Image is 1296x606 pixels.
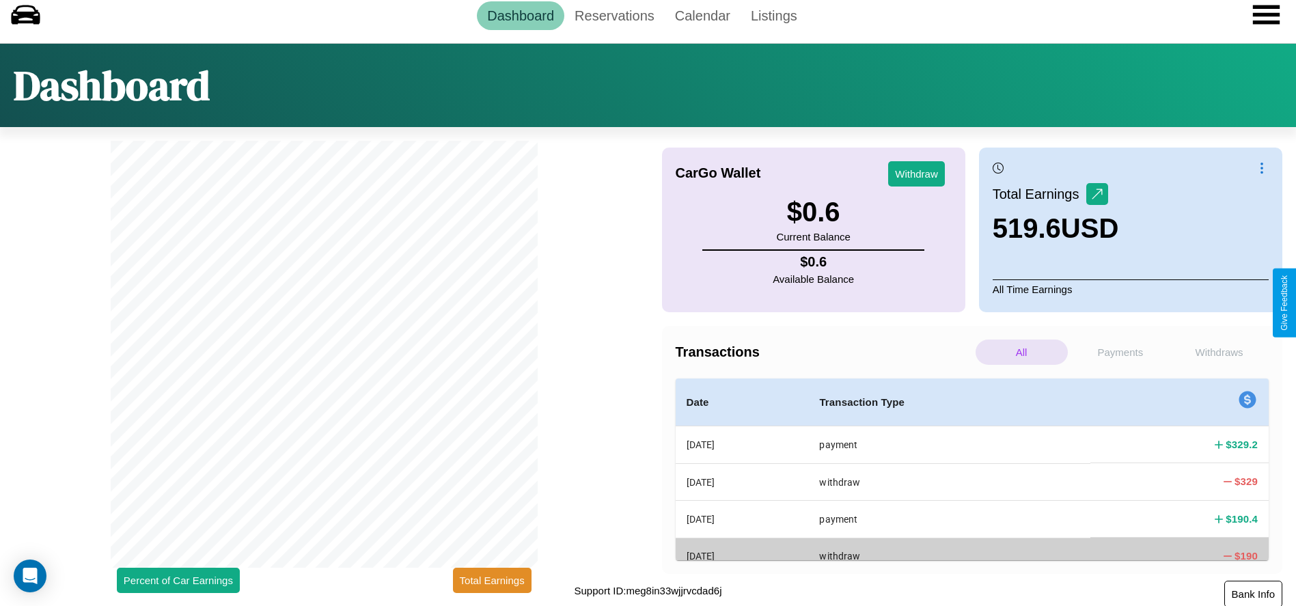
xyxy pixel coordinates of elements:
th: withdraw [808,463,1090,500]
h4: CarGo Wallet [676,165,761,181]
th: [DATE] [676,538,809,574]
h4: Transaction Type [819,394,1079,411]
button: Percent of Car Earnings [117,568,240,593]
h4: $ 190 [1235,549,1258,563]
th: [DATE] [676,463,809,500]
p: Support ID: meg8in33wjjrvcdad6j [575,581,722,600]
a: Dashboard [477,1,564,30]
h4: $ 329.2 [1226,437,1258,452]
h4: Transactions [676,344,972,360]
th: [DATE] [676,426,809,464]
a: Calendar [665,1,741,30]
table: simple table [676,378,1269,575]
th: payment [808,426,1090,464]
th: withdraw [808,538,1090,574]
h4: $ 329 [1235,474,1258,488]
h3: 519.6 USD [993,213,1119,244]
p: Current Balance [776,228,850,246]
h4: $ 190.4 [1226,512,1258,526]
th: payment [808,501,1090,538]
button: Withdraw [888,161,945,187]
div: Open Intercom Messenger [14,560,46,592]
a: Listings [741,1,808,30]
h1: Dashboard [14,57,210,113]
a: Reservations [564,1,665,30]
p: Payments [1075,340,1167,365]
h4: Date [687,394,798,411]
p: Withdraws [1173,340,1265,365]
button: Total Earnings [453,568,532,593]
h4: $ 0.6 [773,254,854,270]
p: All [976,340,1068,365]
p: All Time Earnings [993,279,1269,299]
h3: $ 0.6 [776,197,850,228]
p: Available Balance [773,270,854,288]
p: Total Earnings [993,182,1086,206]
div: Give Feedback [1280,275,1289,331]
th: [DATE] [676,501,809,538]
